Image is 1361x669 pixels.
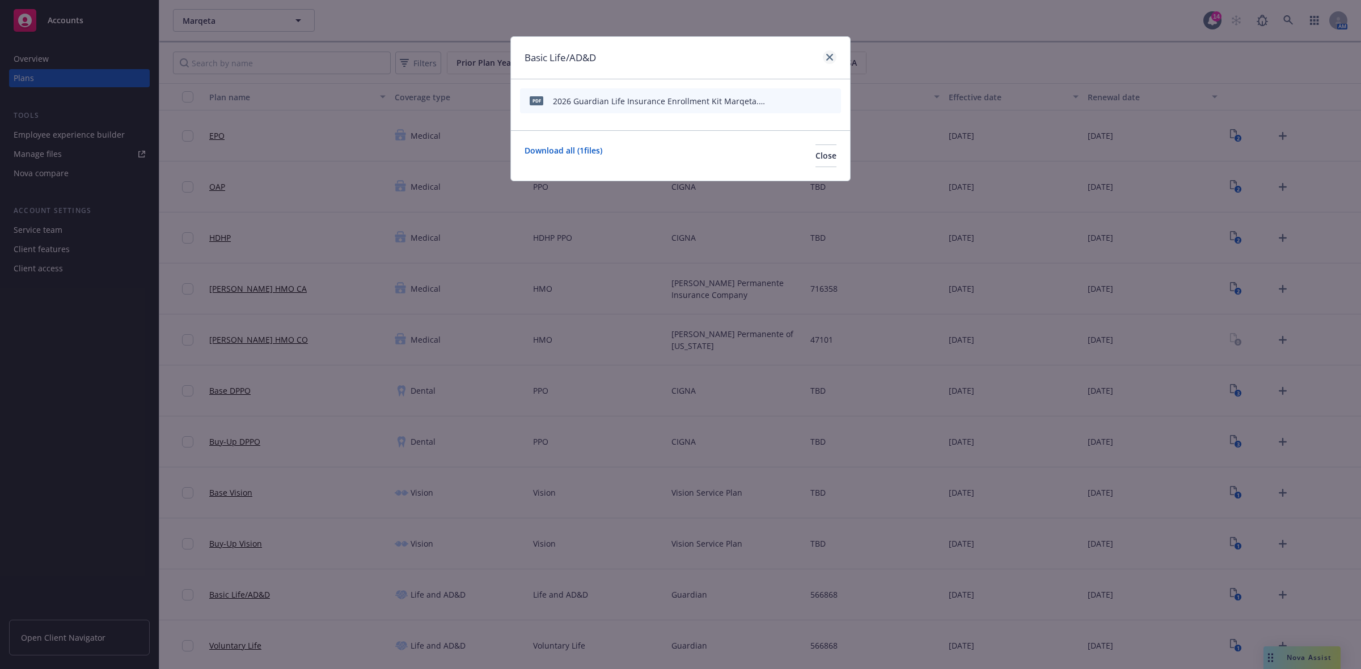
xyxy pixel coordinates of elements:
[823,50,836,64] a: close
[530,96,543,105] span: pdf
[815,150,836,161] span: Close
[815,144,836,167] button: Close
[525,50,596,65] h1: Basic Life/AD&D
[808,95,818,107] button: preview file
[525,144,602,167] a: Download all ( 1 files)
[827,95,836,107] button: archive file
[553,95,770,107] div: 2026 Guardian Life Insurance Enrollment Kit Marqeta.pdf
[790,95,799,107] button: download file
